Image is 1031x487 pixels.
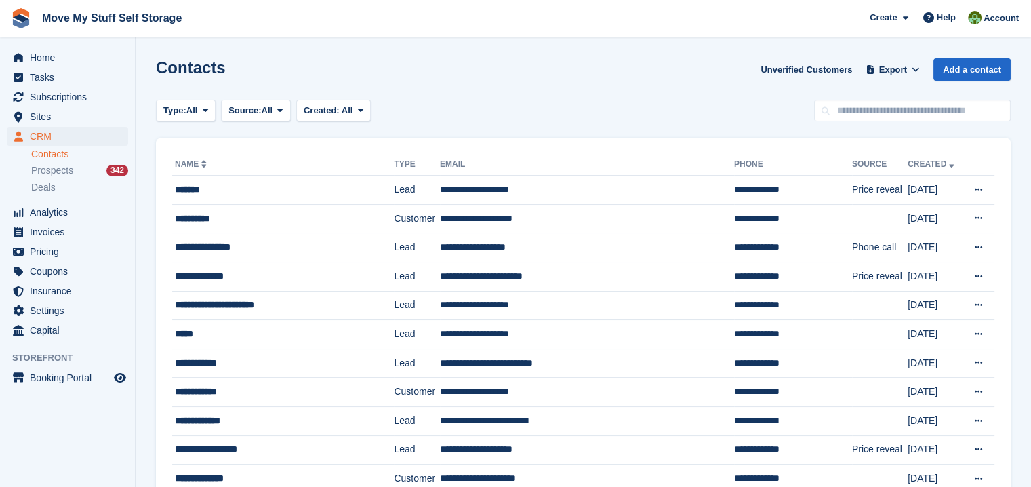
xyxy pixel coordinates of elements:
[394,291,440,320] td: Lead
[908,262,963,291] td: [DATE]
[7,203,128,222] a: menu
[31,164,73,177] span: Prospects
[7,107,128,126] a: menu
[262,104,273,117] span: All
[304,105,340,115] span: Created:
[852,176,908,205] td: Price reveal
[908,378,963,407] td: [DATE]
[734,154,852,176] th: Phone
[30,262,111,281] span: Coupons
[7,321,128,340] a: menu
[30,87,111,106] span: Subscriptions
[31,180,128,195] a: Deals
[394,378,440,407] td: Customer
[221,100,291,122] button: Source: All
[908,291,963,320] td: [DATE]
[870,11,897,24] span: Create
[394,349,440,378] td: Lead
[30,321,111,340] span: Capital
[7,127,128,146] a: menu
[394,320,440,349] td: Lead
[394,233,440,262] td: Lead
[908,320,963,349] td: [DATE]
[30,48,111,67] span: Home
[7,281,128,300] a: menu
[11,8,31,28] img: stora-icon-8386f47178a22dfd0bd8f6a31ec36ba5ce8667c1dd55bd0f319d3a0aa187defe.svg
[112,370,128,386] a: Preview store
[394,204,440,233] td: Customer
[7,68,128,87] a: menu
[30,281,111,300] span: Insurance
[7,222,128,241] a: menu
[394,435,440,465] td: Lead
[908,233,963,262] td: [DATE]
[968,11,982,24] img: Joel Booth
[937,11,956,24] span: Help
[31,163,128,178] a: Prospects 342
[30,107,111,126] span: Sites
[908,349,963,378] td: [DATE]
[852,233,908,262] td: Phone call
[908,406,963,435] td: [DATE]
[394,262,440,291] td: Lead
[175,159,209,169] a: Name
[394,154,440,176] th: Type
[30,222,111,241] span: Invoices
[852,435,908,465] td: Price reveal
[30,301,111,320] span: Settings
[908,159,957,169] a: Created
[908,435,963,465] td: [DATE]
[163,104,186,117] span: Type:
[30,368,111,387] span: Booking Portal
[852,154,908,176] th: Source
[156,58,226,77] h1: Contacts
[879,63,907,77] span: Export
[30,242,111,261] span: Pricing
[156,100,216,122] button: Type: All
[106,165,128,176] div: 342
[908,176,963,205] td: [DATE]
[984,12,1019,25] span: Account
[186,104,198,117] span: All
[30,68,111,87] span: Tasks
[31,181,56,194] span: Deals
[342,105,353,115] span: All
[30,127,111,146] span: CRM
[394,406,440,435] td: Lead
[7,242,128,261] a: menu
[863,58,923,81] button: Export
[12,351,135,365] span: Storefront
[7,262,128,281] a: menu
[228,104,261,117] span: Source:
[7,48,128,67] a: menu
[755,58,857,81] a: Unverified Customers
[908,204,963,233] td: [DATE]
[7,368,128,387] a: menu
[7,87,128,106] a: menu
[31,148,128,161] a: Contacts
[7,301,128,320] a: menu
[296,100,371,122] button: Created: All
[852,262,908,291] td: Price reveal
[37,7,187,29] a: Move My Stuff Self Storage
[30,203,111,222] span: Analytics
[440,154,734,176] th: Email
[933,58,1011,81] a: Add a contact
[394,176,440,205] td: Lead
